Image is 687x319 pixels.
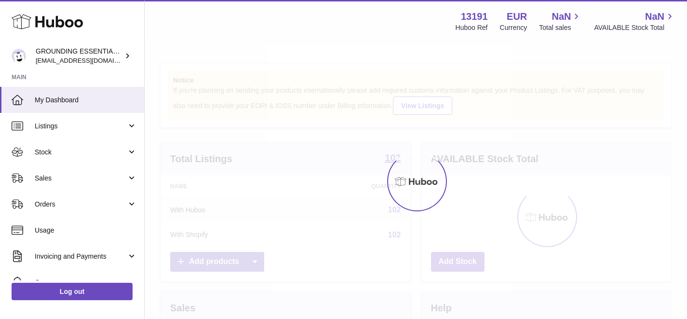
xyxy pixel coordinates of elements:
[35,278,137,287] span: Cases
[594,23,675,32] span: AVAILABLE Stock Total
[12,283,133,300] a: Log out
[35,122,127,131] span: Listings
[36,56,142,64] span: [EMAIL_ADDRESS][DOMAIN_NAME]
[12,49,26,63] img: espenwkopperud@gmail.com
[35,226,137,235] span: Usage
[461,10,488,23] strong: 13191
[507,10,527,23] strong: EUR
[35,252,127,261] span: Invoicing and Payments
[35,174,127,183] span: Sales
[539,10,582,32] a: NaN Total sales
[36,47,122,65] div: GROUNDING ESSENTIALS INTERNATIONAL SLU
[500,23,527,32] div: Currency
[35,148,127,157] span: Stock
[594,10,675,32] a: NaN AVAILABLE Stock Total
[456,23,488,32] div: Huboo Ref
[35,96,137,105] span: My Dashboard
[35,200,127,209] span: Orders
[645,10,664,23] span: NaN
[539,23,582,32] span: Total sales
[552,10,571,23] span: NaN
